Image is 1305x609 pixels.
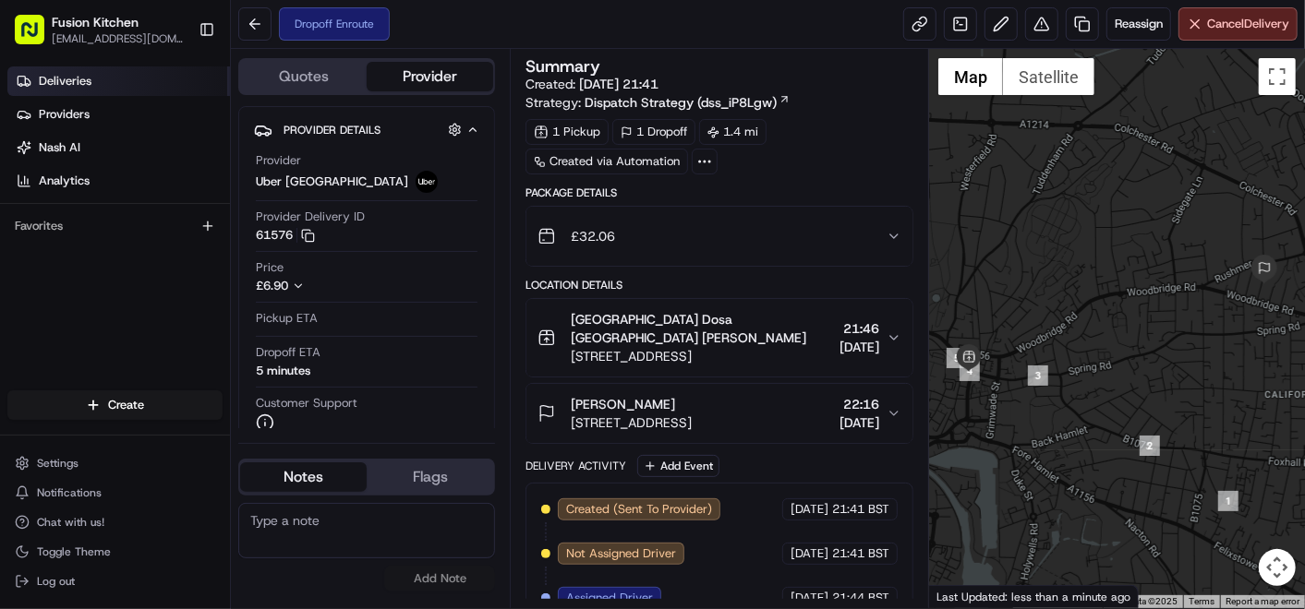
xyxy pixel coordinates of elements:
a: Powered byPylon [130,456,224,471]
span: Klarizel Pensader [57,335,152,350]
button: Quotes [240,62,367,91]
button: Settings [7,450,223,476]
div: Location Details [526,278,913,293]
span: • [248,285,255,300]
span: Pylon [184,457,224,471]
img: 1732323095091-59ea418b-cfe3-43c8-9ae0-d0d06d6fd42c [39,175,72,209]
span: Toggle Theme [37,544,111,559]
button: Map camera controls [1259,549,1296,586]
img: 1736555255976-a54dd68f-1ca7-489b-9aae-adbdc363a1c4 [18,175,52,209]
span: Provider Details [284,123,381,137]
span: Provider Delivery ID [256,209,365,225]
button: Provider [367,62,493,91]
button: Create [7,390,223,420]
div: Delivery Activity [526,459,626,473]
span: [DATE] [259,285,296,300]
a: 💻API Documentation [149,404,304,437]
a: Open this area in Google Maps (opens a new window) [934,584,995,608]
button: Notes [240,462,367,492]
span: [PERSON_NAME] [PERSON_NAME] [57,285,245,300]
button: [PERSON_NAME][STREET_ADDRESS]22:16[DATE] [526,384,912,443]
span: [DATE] [791,545,828,562]
span: 21:46 [840,319,879,338]
div: 📗 [18,413,33,428]
span: [DATE] [840,338,879,356]
span: [DATE] [791,590,828,606]
button: £32.06 [526,207,912,266]
button: Log out [7,568,223,594]
a: Deliveries [7,66,230,96]
button: Toggle fullscreen view [1259,58,1296,95]
span: [DATE] [840,413,879,432]
span: [DATE] 21:41 [579,76,659,92]
button: Reassign [1106,7,1171,41]
span: Reassign [1115,16,1163,32]
a: Report a map error [1226,596,1299,606]
span: Created: [526,75,659,93]
span: [GEOGRAPHIC_DATA] Dosa [GEOGRAPHIC_DATA] [PERSON_NAME] [571,310,832,347]
span: Settings [37,456,79,471]
span: Created (Sent To Provider) [566,501,712,518]
button: CancelDelivery [1178,7,1298,41]
div: 1.4 mi [699,119,767,145]
span: [DATE] [166,335,204,350]
span: Notifications [37,485,102,500]
a: Nash AI [7,133,230,162]
span: [STREET_ADDRESS] [571,413,692,432]
a: Analytics [7,166,230,196]
span: Deliveries [39,73,91,90]
div: 2 [1140,436,1160,456]
span: • [156,335,163,350]
span: [PERSON_NAME] [571,395,675,413]
div: Start new chat [83,175,303,194]
span: Pickup ETA [256,310,318,327]
div: Package Details [526,185,913,200]
h3: Summary [526,58,600,75]
button: [GEOGRAPHIC_DATA] Dosa [GEOGRAPHIC_DATA] [PERSON_NAME][STREET_ADDRESS]21:46[DATE] [526,299,912,376]
span: £6.90 [256,278,288,293]
button: Provider Details [254,114,479,145]
span: [EMAIL_ADDRESS][DOMAIN_NAME] [52,31,184,46]
div: 1 [1218,491,1239,511]
div: 5 minutes [256,363,310,379]
button: Fusion Kitchen[EMAIL_ADDRESS][DOMAIN_NAME] [7,7,191,52]
button: Fusion Kitchen [52,13,139,31]
button: Start new chat [314,181,336,203]
img: Nash [18,18,55,54]
button: 61576 [256,227,315,244]
input: Clear [48,118,305,137]
span: Not Assigned Driver [566,545,676,562]
div: We're available if you need us! [83,194,254,209]
button: Show satellite imagery [1003,58,1094,95]
span: Customer Support [256,395,357,412]
a: Created via Automation [526,149,688,174]
span: API Documentation [175,412,296,430]
a: Dispatch Strategy (dss_iP8Lgw) [585,93,791,112]
span: Map data ©2025 [1108,596,1178,606]
span: 21:41 BST [832,501,889,518]
img: 1736555255976-a54dd68f-1ca7-489b-9aae-adbdc363a1c4 [37,336,52,351]
img: Dianne Alexi Soriano [18,268,48,297]
img: uber-new-logo.jpeg [416,171,438,193]
span: Create [108,397,144,413]
a: 📗Knowledge Base [11,404,149,437]
div: 3 [1028,365,1048,386]
div: Past conversations [18,239,124,254]
div: Last Updated: less than a minute ago [929,585,1139,608]
span: Cancel Delivery [1207,16,1289,32]
button: Show street map [938,58,1003,95]
span: 21:44 BST [832,590,889,606]
div: 💻 [156,413,171,428]
span: Dropoff ETA [256,344,320,361]
button: Add Event [637,455,719,477]
span: Providers [39,106,90,123]
a: Terms (opens in new tab) [1189,596,1214,606]
span: [DATE] [791,501,828,518]
span: Log out [37,574,75,589]
button: See all [286,235,336,257]
span: [STREET_ADDRESS] [571,347,832,365]
button: Flags [367,462,493,492]
span: Uber [GEOGRAPHIC_DATA] [256,173,408,190]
